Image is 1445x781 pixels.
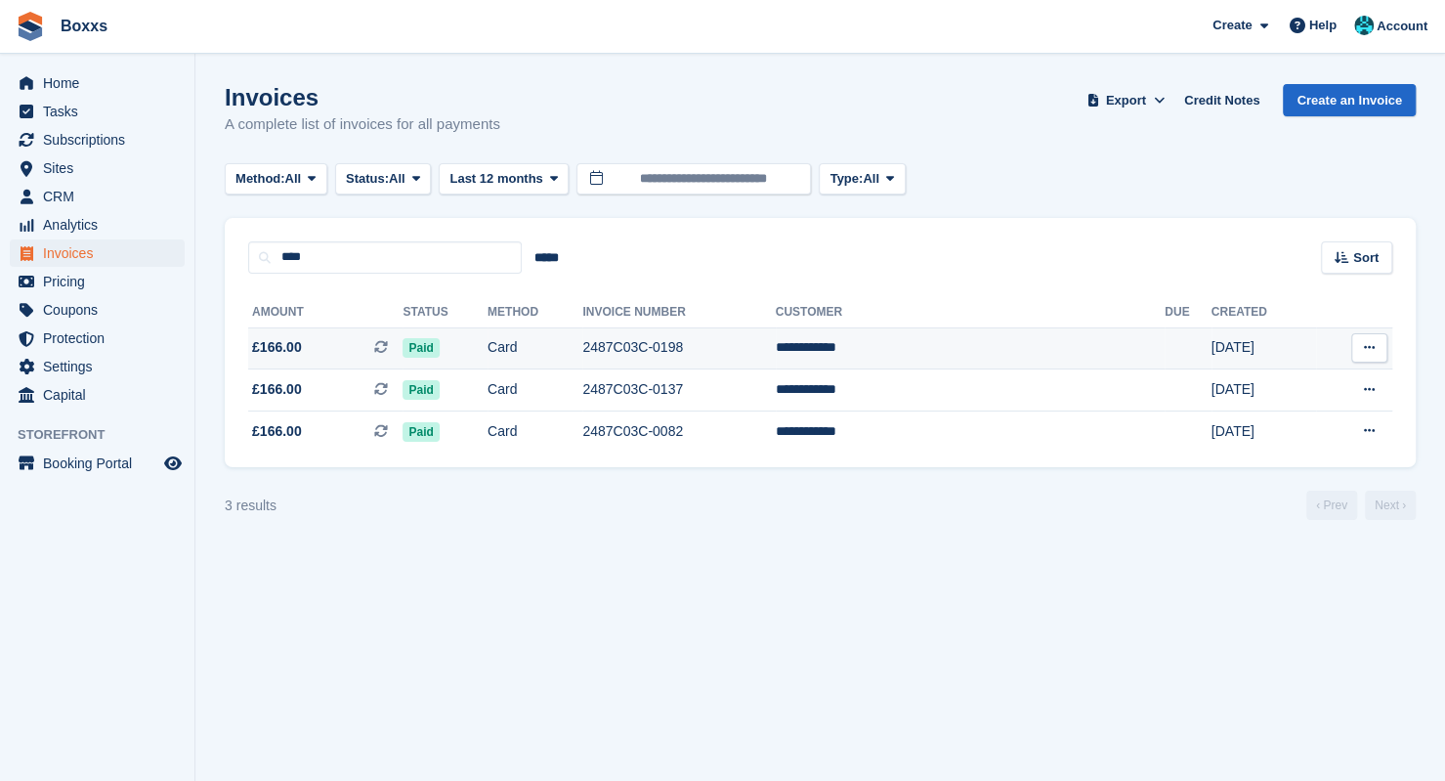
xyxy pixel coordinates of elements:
[488,411,582,452] td: Card
[10,211,185,239] a: menu
[1106,91,1146,110] span: Export
[1365,491,1416,520] a: Next
[449,169,542,189] span: Last 12 months
[10,353,185,380] a: menu
[403,422,439,442] span: Paid
[10,268,185,295] a: menu
[582,297,775,328] th: Invoice Number
[829,169,863,189] span: Type:
[863,169,879,189] span: All
[10,296,185,324] a: menu
[225,84,500,110] h1: Invoices
[403,297,488,328] th: Status
[403,380,439,400] span: Paid
[10,183,185,210] a: menu
[10,69,185,97] a: menu
[235,169,285,189] span: Method:
[439,163,569,195] button: Last 12 months
[582,327,775,369] td: 2487C03C-0198
[225,113,500,136] p: A complete list of invoices for all payments
[285,169,302,189] span: All
[43,353,160,380] span: Settings
[43,268,160,295] span: Pricing
[403,338,439,358] span: Paid
[1302,491,1420,520] nav: Page
[1353,248,1379,268] span: Sort
[43,296,160,324] span: Coupons
[10,239,185,267] a: menu
[53,10,115,42] a: Boxxs
[252,421,302,442] span: £166.00
[1309,16,1337,35] span: Help
[1354,16,1374,35] img: Graham Buchan
[43,69,160,97] span: Home
[1283,84,1416,116] a: Create an Invoice
[488,297,582,328] th: Method
[10,381,185,409] a: menu
[10,126,185,153] a: menu
[1211,411,1316,452] td: [DATE]
[582,369,775,412] td: 2487C03C-0137
[1211,369,1316,412] td: [DATE]
[43,450,160,477] span: Booking Portal
[582,411,775,452] td: 2487C03C-0082
[252,379,302,400] span: £166.00
[1165,297,1211,328] th: Due
[161,452,185,475] a: Preview store
[16,12,45,41] img: stora-icon-8386f47178a22dfd0bd8f6a31ec36ba5ce8667c1dd55bd0f319d3a0aa187defe.svg
[488,327,582,369] td: Card
[225,163,327,195] button: Method: All
[43,154,160,182] span: Sites
[346,169,389,189] span: Status:
[43,239,160,267] span: Invoices
[10,450,185,477] a: menu
[389,169,405,189] span: All
[43,211,160,239] span: Analytics
[225,496,276,516] div: 3 results
[1083,84,1169,116] button: Export
[43,98,160,125] span: Tasks
[43,126,160,153] span: Subscriptions
[776,297,1166,328] th: Customer
[1211,297,1316,328] th: Created
[252,337,302,358] span: £166.00
[488,369,582,412] td: Card
[1212,16,1252,35] span: Create
[18,425,194,445] span: Storefront
[1211,327,1316,369] td: [DATE]
[10,325,185,352] a: menu
[819,163,905,195] button: Type: All
[43,183,160,210] span: CRM
[1377,17,1427,36] span: Account
[10,154,185,182] a: menu
[335,163,431,195] button: Status: All
[43,381,160,409] span: Capital
[43,325,160,352] span: Protection
[248,297,403,328] th: Amount
[10,98,185,125] a: menu
[1176,84,1267,116] a: Credit Notes
[1306,491,1357,520] a: Previous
